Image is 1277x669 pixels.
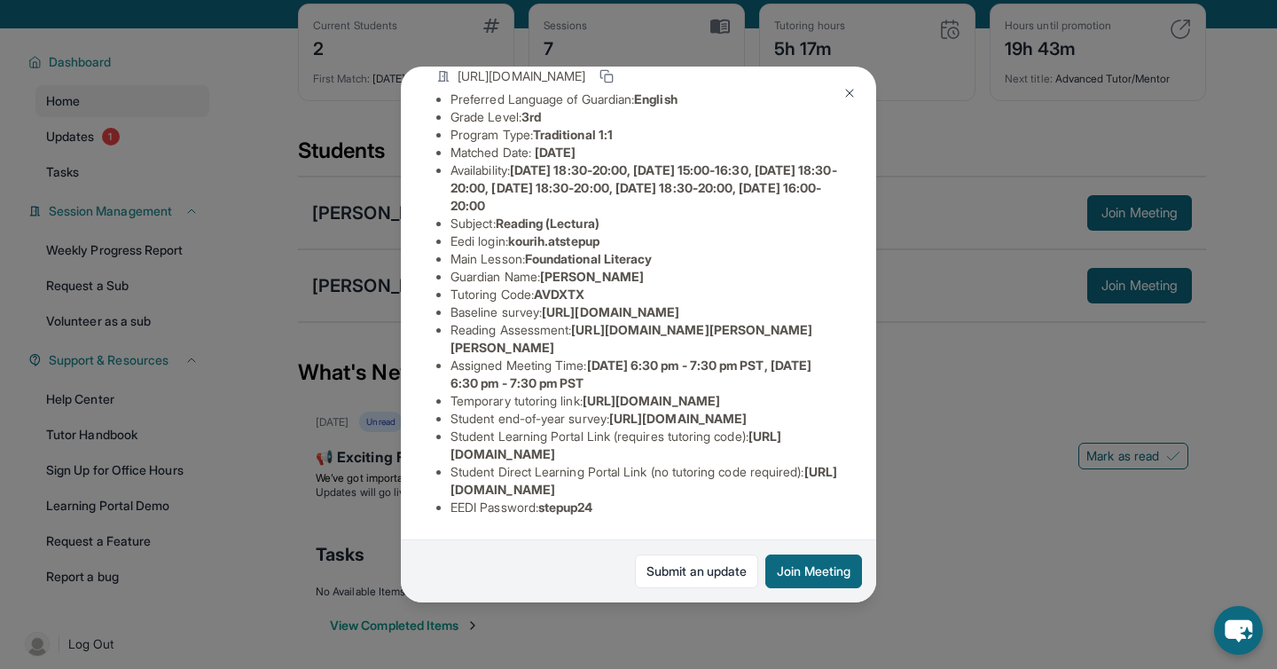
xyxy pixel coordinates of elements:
button: Copy link [596,66,617,87]
li: Grade Level: [450,108,841,126]
span: English [634,91,678,106]
span: Foundational Literacy [525,251,652,266]
li: Student Direct Learning Portal Link (no tutoring code required) : [450,463,841,499]
span: [URL][DOMAIN_NAME] [542,304,679,319]
span: [PERSON_NAME] [540,269,644,284]
button: Join Meeting [765,555,862,588]
li: Availability: [450,161,841,215]
li: Eedi login : [450,232,841,250]
span: [DATE] 6:30 pm - 7:30 pm PST, [DATE] 6:30 pm - 7:30 pm PST [450,358,811,390]
li: Matched Date: [450,144,841,161]
span: [URL][DOMAIN_NAME][PERSON_NAME][PERSON_NAME] [450,322,813,355]
li: Student Learning Portal Link (requires tutoring code) : [450,428,841,463]
li: Preferred Language of Guardian: [450,91,841,108]
span: [DATE] [535,145,576,160]
span: [URL][DOMAIN_NAME] [583,393,720,408]
li: Guardian Name : [450,268,841,286]
span: Traditional 1:1 [533,127,613,142]
li: EEDI Password : [450,499,841,516]
span: AVDXTX [534,287,584,302]
li: Subject : [450,215,841,232]
li: Program Type: [450,126,841,144]
span: [URL][DOMAIN_NAME] [458,67,585,85]
button: chat-button [1214,606,1263,655]
li: Temporary tutoring link : [450,392,841,410]
li: Tutoring Code : [450,286,841,303]
span: stepup24 [538,500,593,515]
span: 3rd [521,109,541,124]
li: Main Lesson : [450,250,841,268]
li: Reading Assessment : [450,321,841,357]
span: [URL][DOMAIN_NAME] [609,411,747,426]
a: Submit an update [635,555,758,588]
span: kourih.atstepup [508,233,599,248]
li: Baseline survey : [450,303,841,321]
img: Close Icon [842,86,857,100]
span: Reading (Lectura) [496,216,599,231]
li: Student end-of-year survey : [450,410,841,428]
span: [DATE] 18:30-20:00, [DATE] 15:00-16:30, [DATE] 18:30-20:00, [DATE] 18:30-20:00, [DATE] 18:30-20:0... [450,162,837,213]
li: Assigned Meeting Time : [450,357,841,392]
